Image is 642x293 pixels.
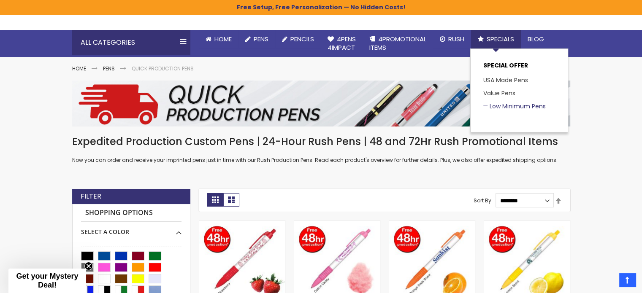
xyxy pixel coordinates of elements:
[238,30,275,48] a: Pens
[619,273,636,287] a: Top
[521,30,551,48] a: Blog
[483,102,546,110] a: Low Minimum Pens
[484,220,570,227] a: PenScents™ Scented Pens - Lemon Scent, 48 HR Production
[474,197,491,204] label: Sort By
[8,269,86,293] div: Get your Mystery Deal!Close teaser
[487,35,514,43] span: Specials
[363,30,433,57] a: 4PROMOTIONALITEMS
[72,81,570,126] img: Quick Production Pens
[72,135,570,148] h1: Expedited Production Custom Pens | 24-Hour Rush Pens | 48 and 72Hr Rush Promotional Items
[132,65,194,72] strong: Quick Production Pens
[81,222,181,236] div: Select A Color
[328,35,356,52] span: 4Pens 4impact
[369,35,426,52] span: 4PROMOTIONAL ITEMS
[72,30,190,55] div: All Categories
[483,62,555,74] p: SPECIAL OFFER
[433,30,471,48] a: Rush
[483,89,515,97] a: Value Pens
[72,157,570,164] p: Now you can order and receive your imprinted pens just in time with our Rush Production Pens. Rea...
[321,30,363,57] a: 4Pens4impact
[16,272,78,289] span: Get your Mystery Deal!
[275,30,321,48] a: Pencils
[199,220,285,227] a: PenScents™ Scented Pens - Strawberry Scent, 48-Hr Production
[103,65,115,72] a: Pens
[84,262,93,270] button: Close teaser
[389,220,475,227] a: PenScents™ Scented Pens - Orange Scent, 48 Hr Production
[483,76,528,84] a: USA Made Pens
[207,193,223,207] strong: Grid
[254,35,268,43] span: Pens
[471,30,521,48] a: Specials
[199,30,238,48] a: Home
[528,35,544,43] span: Blog
[214,35,232,43] span: Home
[290,35,314,43] span: Pencils
[81,204,181,222] strong: Shopping Options
[72,65,86,72] a: Home
[448,35,464,43] span: Rush
[81,192,101,201] strong: Filter
[294,220,380,227] a: PenScents™ Scented Pens - Cotton Candy Scent, 48 Hour Production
